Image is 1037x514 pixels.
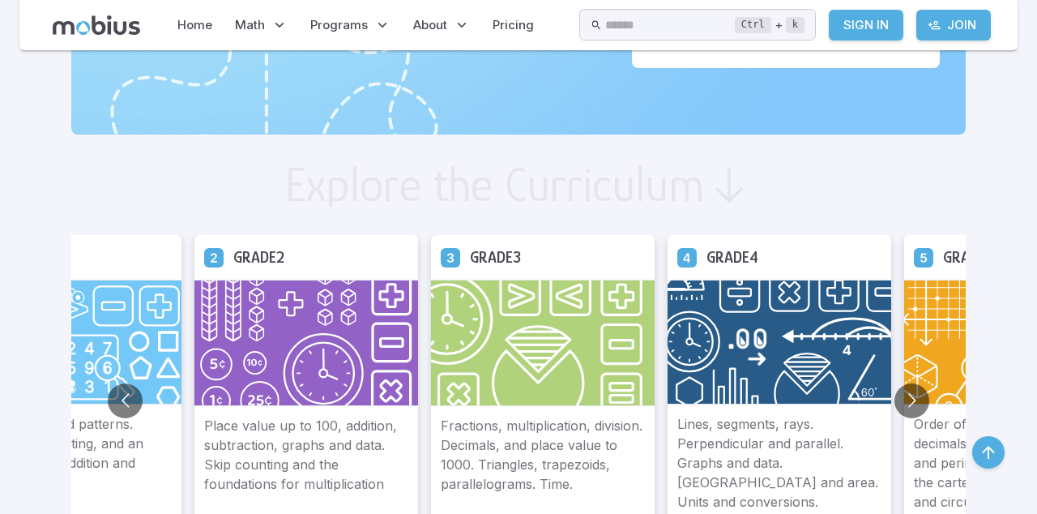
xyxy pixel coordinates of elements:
p: Lines, segments, rays. Perpendicular and parallel. Graphs and data. [GEOGRAPHIC_DATA] and area. U... [677,414,881,512]
div: + [735,15,804,35]
a: Sign In [829,10,903,41]
img: Grade 2 [194,280,418,406]
span: Math [235,16,265,34]
h5: Grade 5 [943,245,994,270]
a: Pricing [488,6,539,44]
p: Fractions, multiplication, division. Decimals, and place value to 1000. Triangles, trapezoids, pa... [441,416,645,512]
a: Grade 2 [204,247,224,267]
a: Grade 4 [677,247,697,267]
h5: Grade 4 [706,245,758,270]
img: Grade 3 [431,280,655,406]
a: Grade 3 [441,247,460,267]
kbd: Ctrl [735,17,771,33]
p: Place value up to 100, addition, subtraction, graphs and data. Skip counting and the foundations ... [204,416,408,512]
span: About [413,16,447,34]
a: Home [173,6,217,44]
button: Go to previous slide [108,383,143,418]
h5: Grade 3 [470,245,521,270]
h5: Grade 2 [233,245,284,270]
a: Join [916,10,991,41]
h2: Explore the Curriculum [284,161,705,209]
span: Programs [310,16,368,34]
button: Go to next slide [894,383,929,418]
a: Grade 5 [914,247,933,267]
img: Grade 4 [668,280,891,405]
kbd: k [786,17,804,33]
